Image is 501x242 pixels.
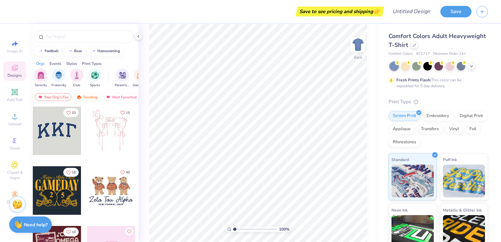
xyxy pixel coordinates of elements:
[34,46,62,56] button: football
[443,207,482,213] span: Metallic & Glitter Ink
[8,73,22,78] span: Designs
[82,61,102,67] div: Print Types
[133,69,148,88] button: filter button
[297,7,382,16] div: Save to see pricing and shipping
[119,71,126,79] img: Parent's Weekend Image
[126,171,130,174] span: 40
[45,33,129,40] input: Try "Alpha"
[74,49,82,53] div: bear
[389,111,420,121] div: Screen Print
[417,124,443,134] div: Transfers
[433,51,466,57] span: Minimum Order: 24 +
[91,71,99,79] img: Sports Image
[389,124,415,134] div: Applique
[68,49,73,53] img: trend_line.gif
[34,69,47,88] div: filter for Sorority
[91,49,96,53] img: trend_line.gif
[389,32,486,49] span: Comfort Colors Adult Heavyweight T-Shirt
[34,69,47,88] button: filter button
[443,165,485,197] img: Puff Ink
[117,168,133,177] button: Like
[73,93,101,101] div: Trending
[88,69,101,88] div: filter for Sports
[88,69,101,88] button: filter button
[51,69,66,88] div: filter for Fraternity
[391,165,434,197] img: Standard
[36,61,45,67] div: Orgs
[103,93,140,101] div: Most Favorited
[38,49,43,53] img: trend_line.gif
[90,83,100,88] span: Sports
[76,95,82,99] img: trending.gif
[422,111,453,121] div: Embroidery
[37,71,45,79] img: Sorority Image
[35,93,71,101] div: Your Org's Fav
[115,69,130,88] div: filter for Parent's Weekend
[389,137,420,147] div: Rhinestones
[66,61,77,67] div: Styles
[396,77,477,89] div: This color can be expedited for 5 day delivery.
[7,49,23,54] span: Image AI
[115,83,130,88] span: Parent's Weekend
[389,98,488,106] div: Print Type
[72,231,76,234] span: 10
[396,77,431,83] strong: Fresh Prints Flash:
[117,108,133,117] button: Like
[416,51,430,57] span: # C1717
[445,124,463,134] div: Vinyl
[10,146,20,151] span: Greek
[38,95,43,99] img: most_fav.gif
[465,124,481,134] div: Foil
[455,111,487,121] div: Digital Print
[389,51,413,57] span: Comfort Colors
[351,38,365,51] img: Back
[50,61,61,67] div: Events
[87,46,123,56] button: homecoming
[106,95,111,99] img: most_fav.gif
[72,111,76,114] span: 33
[8,121,21,127] span: Upload
[3,170,26,180] span: Clipart & logos
[391,156,409,163] span: Standard
[133,69,148,88] div: filter for Game Day
[64,46,85,56] button: bear
[51,83,66,88] span: Fraternity
[72,171,76,174] span: 18
[443,156,457,163] span: Puff Ink
[391,207,408,213] span: Neon Ink
[63,108,79,117] button: Like
[137,71,144,79] img: Game Day Image
[70,69,83,88] div: filter for Club
[373,7,380,15] span: 👉
[70,69,83,88] button: filter button
[45,49,59,53] div: football
[55,71,62,79] img: Fraternity Image
[279,226,290,232] span: 100 %
[125,228,133,235] button: Like
[126,111,130,114] span: 15
[24,222,48,228] strong: Need help?
[133,83,148,88] span: Game Day
[63,168,79,177] button: Like
[73,83,80,88] span: Club
[63,228,79,236] button: Like
[354,54,362,60] div: Back
[387,5,435,18] input: Untitled Design
[7,199,23,205] span: Decorate
[115,69,130,88] button: filter button
[97,49,120,53] div: homecoming
[35,83,47,88] span: Sorority
[440,6,471,17] button: Save
[51,69,66,88] button: filter button
[7,97,23,102] span: Add Text
[73,71,80,79] img: Club Image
